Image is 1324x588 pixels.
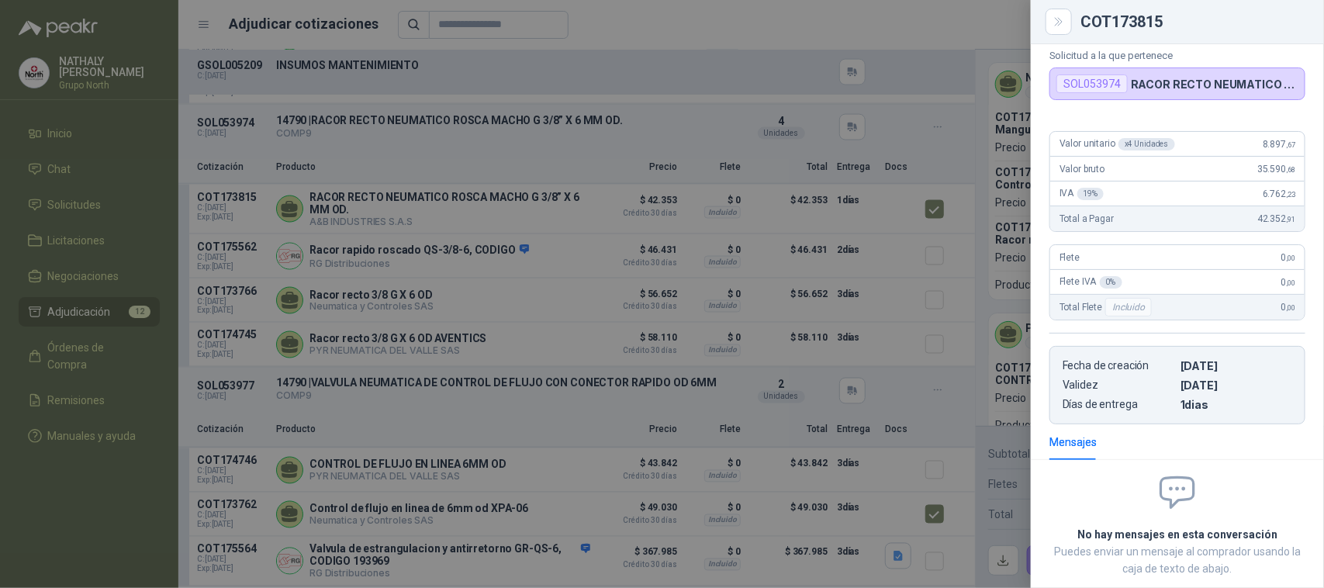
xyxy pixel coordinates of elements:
[1049,434,1097,451] div: Mensajes
[1077,188,1104,200] div: 19 %
[1118,138,1175,150] div: x 4 Unidades
[1257,213,1295,224] span: 42.352
[1281,277,1295,288] span: 0
[1257,164,1295,175] span: 35.590
[1060,164,1104,175] span: Valor bruto
[1060,138,1175,150] span: Valor unitario
[1100,276,1122,289] div: 0 %
[1063,359,1174,372] p: Fecha de creación
[1060,298,1155,316] span: Total Flete
[1286,215,1295,223] span: ,91
[1263,189,1295,199] span: 6.762
[1049,12,1068,31] button: Close
[1286,254,1295,262] span: ,00
[1286,165,1295,174] span: ,68
[1056,74,1128,93] div: SOL053974
[1281,252,1295,263] span: 0
[1286,303,1295,312] span: ,00
[1080,14,1305,29] div: COT173815
[1060,276,1122,289] span: Flete IVA
[1049,543,1305,577] p: Puedes enviar un mensaje al comprador usando la caja de texto de abajo.
[1049,526,1305,543] h2: No hay mensajes en esta conversación
[1286,278,1295,287] span: ,00
[1063,379,1174,392] p: Validez
[1286,140,1295,149] span: ,67
[1181,379,1292,392] p: [DATE]
[1060,188,1104,200] span: IVA
[1060,213,1114,224] span: Total a Pagar
[1049,50,1305,61] p: Solicitud a la que pertenece
[1286,190,1295,199] span: ,23
[1181,398,1292,411] p: 1 dias
[1131,78,1298,91] p: RACOR RECTO NEUMATICO ROSCA MACHO G 3/8” X 6 MM OD.
[1263,139,1295,150] span: 8.897
[1060,252,1080,263] span: Flete
[1281,302,1295,313] span: 0
[1063,398,1174,411] p: Días de entrega
[1181,359,1292,372] p: [DATE]
[1105,298,1152,316] div: Incluido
